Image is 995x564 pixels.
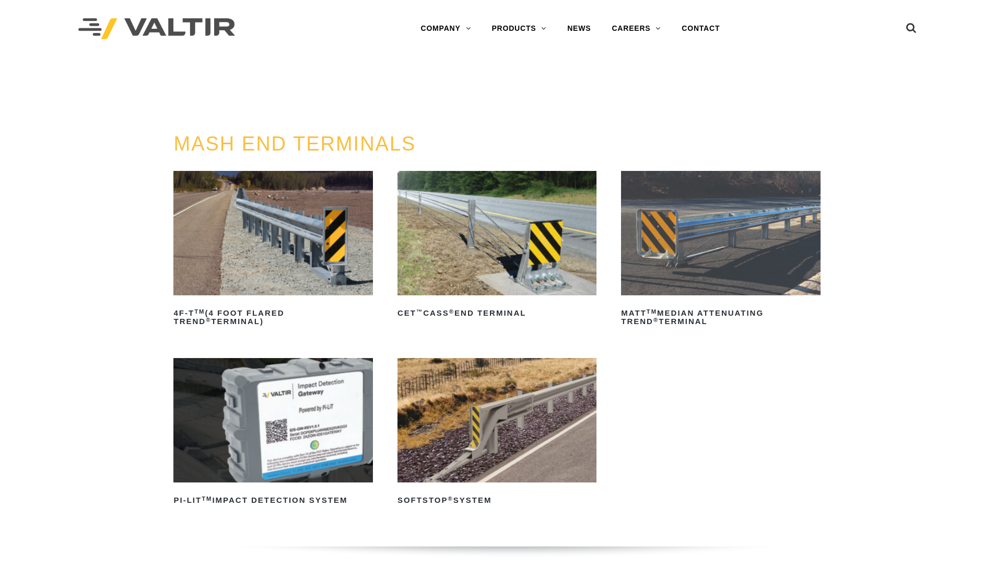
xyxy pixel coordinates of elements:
sup: ® [653,317,659,323]
img: Valtir [78,18,235,40]
a: PI-LITTMImpact Detection System [173,358,372,509]
h2: PI-LIT Impact Detection System [173,492,372,509]
sup: TM [194,308,205,315]
h2: MATT Median Attenuating TREND Terminal [621,305,820,330]
h2: 4F-T (4 Foot Flared TREND Terminal) [173,305,372,330]
h2: CET CASS End Terminal [397,305,596,321]
h2: SoftStop System [397,492,596,509]
sup: ™ [416,308,423,315]
a: PRODUCTS [481,18,557,39]
a: CAREERS [601,18,671,39]
a: MATTTMMedian Attenuating TREND®Terminal [621,171,820,330]
sup: ® [449,308,454,315]
a: NEWS [557,18,601,39]
sup: ® [206,317,211,323]
sup: TM [202,496,212,502]
img: SoftStop System End Terminal [397,358,596,482]
a: SoftStop®System [397,358,596,509]
a: 4F-TTM(4 Foot Flared TREND®Terminal) [173,171,372,330]
a: MASH END TERMINALS [173,133,416,155]
a: CET™CASS®End Terminal [397,171,596,321]
a: COMPANY [410,18,481,39]
sup: TM [647,308,657,315]
sup: ® [448,496,453,502]
a: CONTACT [671,18,730,39]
